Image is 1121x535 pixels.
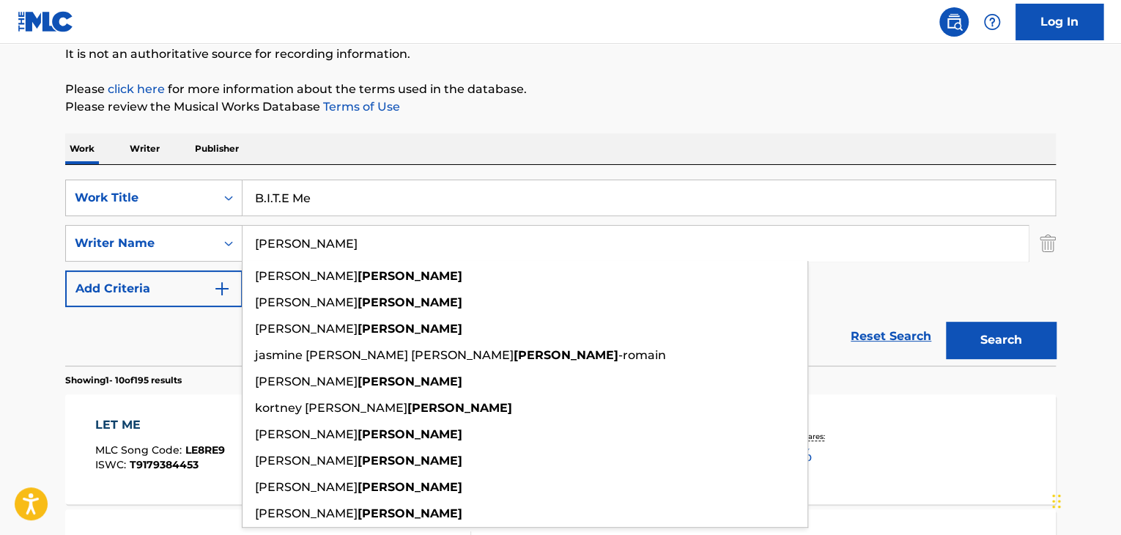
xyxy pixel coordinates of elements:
[255,348,514,362] span: jasmine [PERSON_NAME] [PERSON_NAME]
[65,81,1056,98] p: Please for more information about the terms used in the database.
[320,100,400,114] a: Terms of Use
[95,458,130,471] span: ISWC :
[946,322,1056,358] button: Search
[983,13,1001,31] img: help
[358,480,462,494] strong: [PERSON_NAME]
[255,322,358,336] span: [PERSON_NAME]
[1052,479,1061,523] div: Drag
[255,374,358,388] span: [PERSON_NAME]
[95,416,225,434] div: LET ME
[939,7,969,37] a: Public Search
[130,458,199,471] span: T9179384453
[255,427,358,441] span: [PERSON_NAME]
[358,269,462,283] strong: [PERSON_NAME]
[358,322,462,336] strong: [PERSON_NAME]
[407,401,512,415] strong: [PERSON_NAME]
[190,133,243,164] p: Publisher
[65,133,99,164] p: Work
[358,506,462,520] strong: [PERSON_NAME]
[255,506,358,520] span: [PERSON_NAME]
[945,13,963,31] img: search
[618,348,666,362] span: -romain
[125,133,164,164] p: Writer
[65,180,1056,366] form: Search Form
[213,280,231,298] img: 9d2ae6d4665cec9f34b9.svg
[358,427,462,441] strong: [PERSON_NAME]
[65,270,243,307] button: Add Criteria
[255,295,358,309] span: [PERSON_NAME]
[65,394,1056,504] a: LET MEMLC Song Code:LE8RE9ISWC:T9179384453Writers (1)[PERSON_NAME] E JR [PERSON_NAME]Recording Ar...
[108,82,165,96] a: click here
[1040,225,1056,262] img: Delete Criterion
[1015,4,1103,40] a: Log In
[1048,465,1121,535] iframe: Chat Widget
[358,454,462,468] strong: [PERSON_NAME]
[75,189,207,207] div: Work Title
[255,454,358,468] span: [PERSON_NAME]
[255,401,407,415] span: kortney [PERSON_NAME]
[843,320,939,353] a: Reset Search
[514,348,618,362] strong: [PERSON_NAME]
[65,45,1056,63] p: It is not an authoritative source for recording information.
[977,7,1007,37] div: Help
[18,11,74,32] img: MLC Logo
[358,374,462,388] strong: [PERSON_NAME]
[95,443,185,457] span: MLC Song Code :
[65,374,182,387] p: Showing 1 - 10 of 195 results
[255,480,358,494] span: [PERSON_NAME]
[358,295,462,309] strong: [PERSON_NAME]
[65,98,1056,116] p: Please review the Musical Works Database
[255,269,358,283] span: [PERSON_NAME]
[185,443,225,457] span: LE8RE9
[75,235,207,252] div: Writer Name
